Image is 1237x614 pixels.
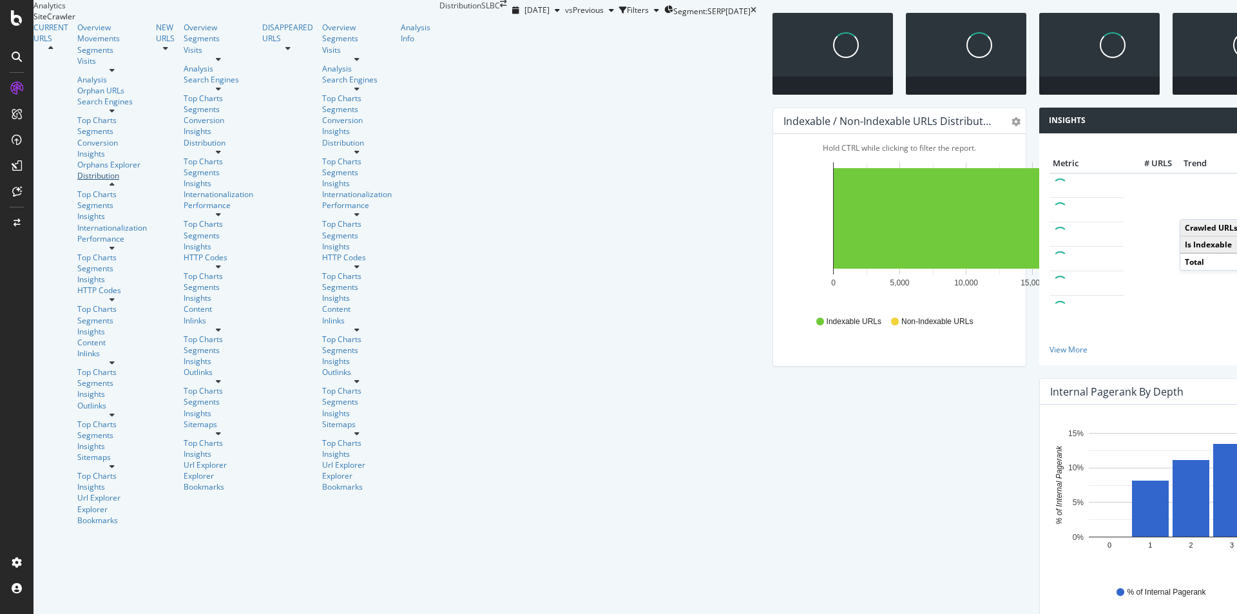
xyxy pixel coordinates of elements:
div: Insights [322,126,392,137]
a: HTTP Codes [184,252,253,263]
a: Top Charts [77,189,147,200]
a: Explorer Bookmarks [322,470,392,492]
div: Segments [77,430,147,441]
div: Segments [77,44,147,55]
div: Top Charts [77,303,147,314]
div: Insights [322,448,392,459]
a: Insights [77,326,147,337]
a: Internationalization [184,189,253,200]
a: Top Charts [77,115,147,126]
a: Visits [77,55,147,66]
div: Overview [77,22,147,33]
div: Sitemaps [184,419,253,430]
a: Top Charts [77,419,147,430]
div: Inlinks [77,348,147,359]
th: Metric [1050,154,1124,173]
text: 3 [1230,541,1234,549]
th: Trend [1175,154,1215,173]
a: Insights [77,481,147,492]
div: Internationalization [77,222,147,233]
a: Segments [77,315,147,326]
span: vs [565,5,573,15]
a: Segments [77,126,147,137]
text: 5% [1073,498,1084,507]
text: 0% [1073,533,1084,542]
a: Insights [184,448,253,459]
a: Insights [184,126,253,137]
a: Orphans Explorer [77,159,147,170]
a: Segments [322,282,392,293]
a: Top Charts [77,252,147,263]
a: Insights [77,148,147,159]
a: Top Charts [322,218,392,229]
text: 1 [1148,541,1152,549]
span: Segment: SERP [673,6,725,17]
div: Top Charts [184,385,253,396]
a: Segments [322,345,392,356]
a: Top Charts [184,271,253,282]
a: Overview [322,22,392,33]
div: Segments [184,167,253,178]
a: Insights [322,293,392,303]
div: Performance [322,200,392,211]
a: HTTP Codes [322,252,392,263]
span: Indexable URLs [827,316,881,327]
div: Insights [77,441,147,452]
div: Segments [184,230,253,241]
div: Internationalization [322,189,392,200]
div: Top Charts [184,93,253,104]
a: Search Engines [184,74,253,85]
div: Insights [184,408,253,419]
div: Internal Pagerank by Depth [1050,385,1184,398]
div: Top Charts [322,271,392,282]
a: Sitemaps [322,419,392,430]
a: Url Explorer [322,459,392,470]
a: Segments [322,104,392,115]
a: Content [322,303,392,314]
a: HTTP Codes [77,285,147,296]
div: Orphan URLs [77,85,147,96]
a: Search Engines [322,74,392,85]
div: Top Charts [184,437,253,448]
div: Segments [184,396,253,407]
a: Explorer Bookmarks [77,504,147,526]
a: NEW URLS [156,22,175,44]
a: Top Charts [322,93,392,104]
a: Top Charts [322,156,392,167]
a: Analysis [77,74,147,85]
span: Previous [573,5,604,15]
a: Conversion [322,115,392,126]
div: Insights [322,241,392,252]
a: Insights [184,356,253,367]
div: Distribution [322,137,392,148]
div: Distribution [77,170,147,181]
a: Visits [322,44,392,55]
div: Movements [77,33,147,44]
div: Distribution [184,137,253,148]
div: Search Engines [77,96,147,107]
div: Analysis [184,63,253,74]
div: Segments [322,33,392,44]
div: Segments [184,282,253,293]
a: Overview [184,22,253,33]
text: 5,000 [890,278,909,287]
span: Non-Indexable URLs [901,316,973,327]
